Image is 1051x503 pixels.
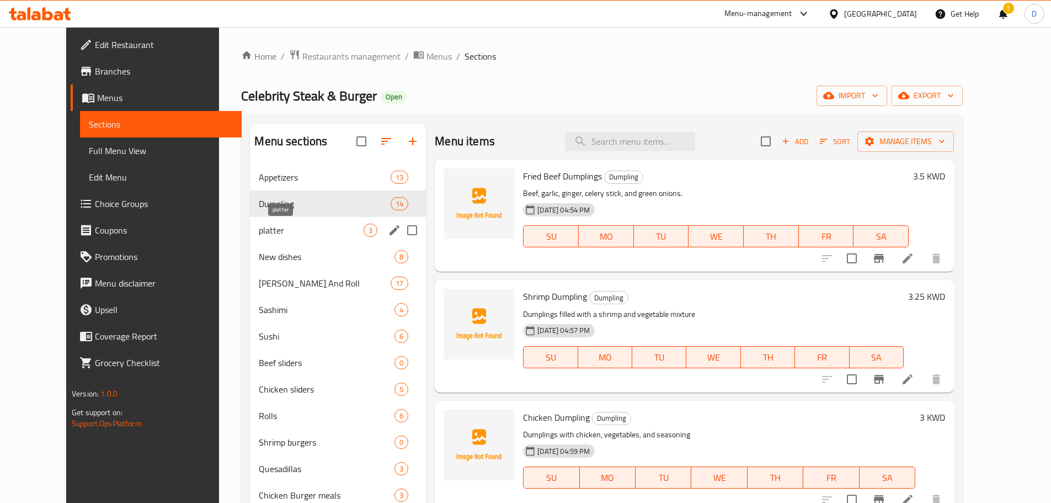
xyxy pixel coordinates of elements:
[95,197,233,210] span: Choice Groups
[803,467,859,489] button: FR
[745,350,791,366] span: TH
[259,409,394,422] div: Rolls
[840,247,863,270] span: Select to update
[533,205,594,215] span: [DATE] 04:54 PM
[523,168,602,184] span: Fried Beef Dumplings
[456,50,460,63] li: /
[89,118,233,131] span: Sections
[605,171,643,183] span: Dumpling
[748,229,794,245] span: TH
[250,429,426,456] div: Shrimp burgers0
[565,132,695,151] input: search
[1032,8,1037,20] span: D
[254,133,327,150] h2: Menu sections
[444,410,514,480] img: Chicken Dumpling
[364,224,377,237] div: items
[394,250,408,263] div: items
[580,467,636,489] button: MO
[395,490,408,501] span: 3
[799,350,845,366] span: FR
[394,462,408,475] div: items
[528,229,574,245] span: SU
[71,217,242,243] a: Coupons
[95,250,233,263] span: Promotions
[391,171,408,184] div: items
[901,373,914,386] a: Edit menu item
[95,330,233,343] span: Coverage Report
[72,416,142,431] a: Support.OpsPlatform
[604,171,643,184] div: Dumpling
[523,409,590,426] span: Chicken Dumpling
[908,289,945,304] h6: 3.25 KWD
[259,356,394,369] span: Beef sliders
[250,456,426,482] div: Quesadillas3
[840,368,863,391] span: Select to update
[857,131,954,152] button: Manage items
[399,128,426,155] button: Add section
[901,252,914,265] a: Edit menu item
[250,243,426,270] div: New dishes8
[777,133,813,150] span: Add item
[592,412,631,425] div: Dumpling
[250,190,426,217] div: Dumpling14
[394,489,408,502] div: items
[259,250,394,263] span: New dishes
[381,91,407,104] div: Open
[241,83,377,108] span: Celebrity Steak & Burger
[817,86,887,106] button: import
[864,470,911,486] span: SA
[640,470,687,486] span: TU
[391,278,408,289] span: 17
[748,467,803,489] button: TH
[853,225,909,247] button: SA
[394,356,408,369] div: items
[395,305,408,315] span: 4
[860,467,915,489] button: SA
[250,323,426,350] div: Sushi6
[386,222,403,239] button: edit
[444,168,514,239] img: Fried Beef Dumplings
[250,350,426,376] div: Beef sliders0
[813,133,857,150] span: Sort items
[780,135,810,148] span: Add
[808,470,855,486] span: FR
[71,84,242,111] a: Menus
[465,50,496,63] span: Sections
[259,436,394,449] span: Shrimp burgers
[391,197,408,210] div: items
[854,350,899,366] span: SA
[259,171,391,184] div: Appetizers
[724,7,792,20] div: Menu-management
[689,225,744,247] button: WE
[754,130,777,153] span: Select section
[259,462,394,475] span: Quesadillas
[799,225,854,247] button: FR
[590,292,628,304] span: Dumpling
[259,277,391,290] span: [PERSON_NAME] ِAnd Roll
[350,130,373,153] span: Select all sections
[95,356,233,369] span: Grocery Checklist
[71,350,242,376] a: Grocery Checklist
[394,409,408,422] div: items
[866,135,945,149] span: Manage items
[636,467,691,489] button: TU
[95,303,233,316] span: Upsell
[426,50,452,63] span: Menus
[892,86,963,106] button: export
[71,190,242,217] a: Choice Groups
[71,243,242,270] a: Promotions
[241,49,963,63] nav: breadcrumb
[579,225,634,247] button: MO
[589,291,628,304] div: Dumpling
[523,346,578,368] button: SU
[259,383,394,396] div: Chicken sliders
[533,325,594,336] span: [DATE] 04:57 PM
[391,172,408,183] span: 13
[259,330,394,343] span: Sushi
[250,164,426,190] div: Appetizers13
[241,50,276,63] a: Home
[89,144,233,157] span: Full Menu View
